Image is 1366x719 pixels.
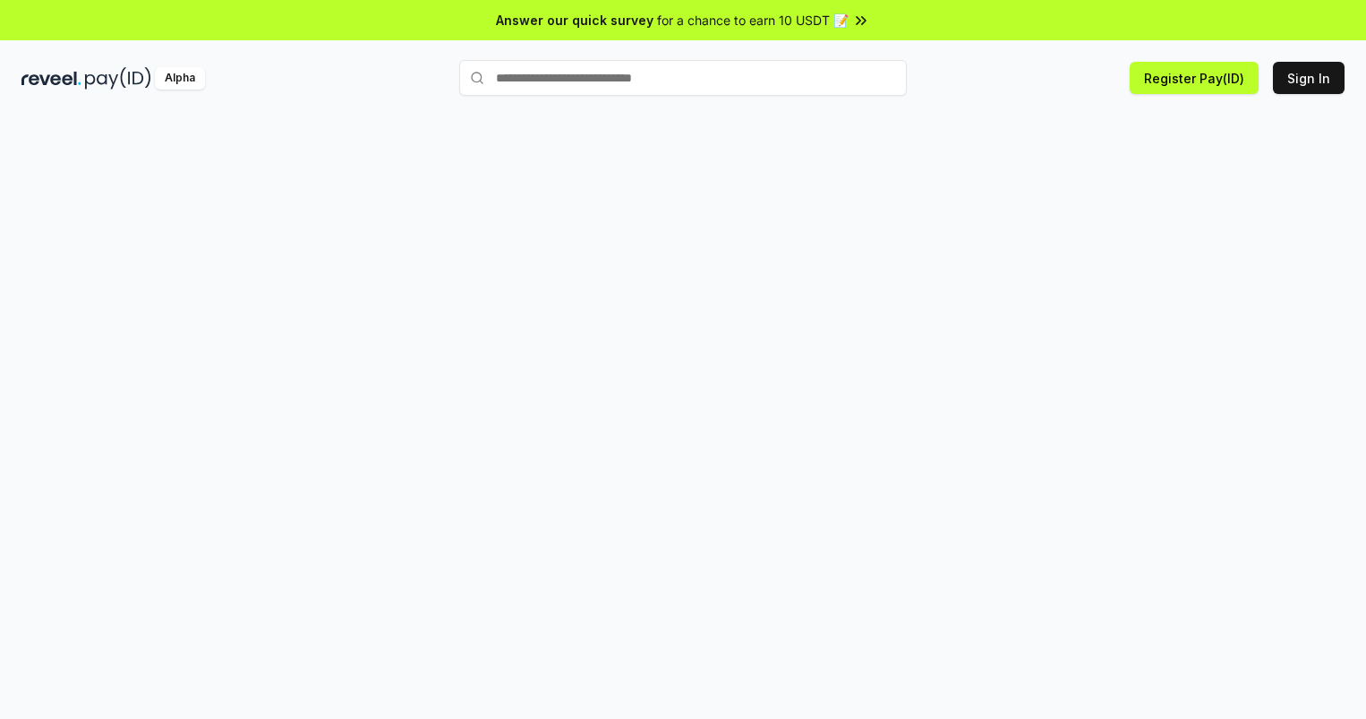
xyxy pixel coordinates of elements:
[155,67,205,90] div: Alpha
[496,11,653,30] span: Answer our quick survey
[1130,62,1259,94] button: Register Pay(ID)
[21,67,81,90] img: reveel_dark
[1273,62,1345,94] button: Sign In
[85,67,151,90] img: pay_id
[657,11,849,30] span: for a chance to earn 10 USDT 📝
